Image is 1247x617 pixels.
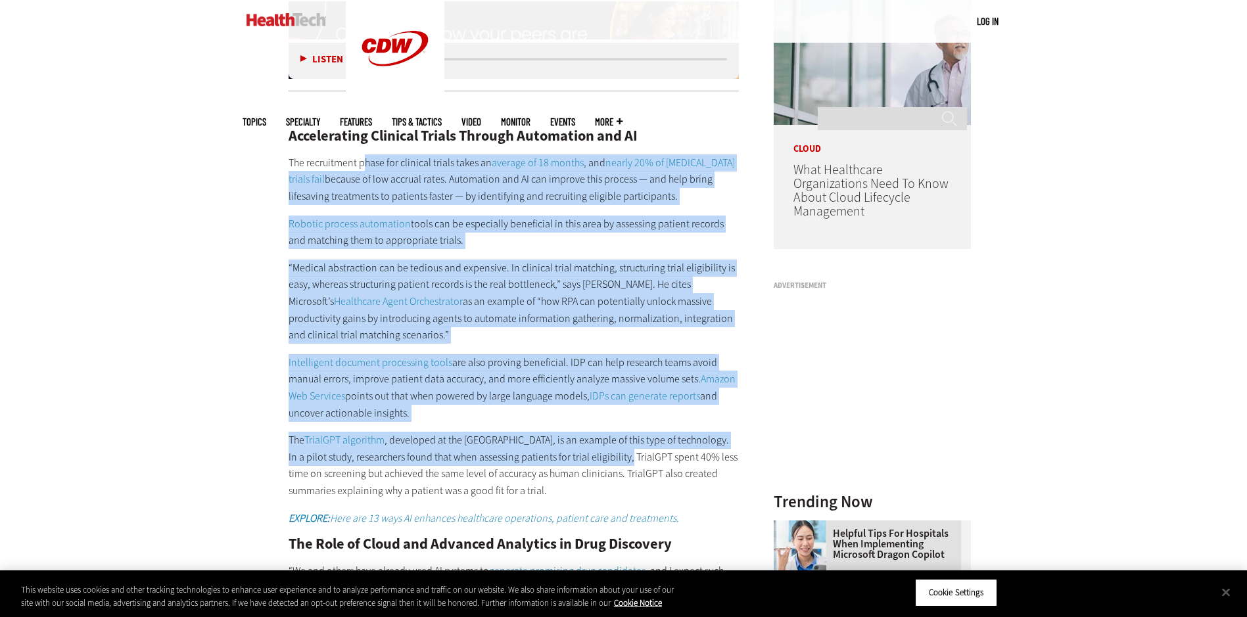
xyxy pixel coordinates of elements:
[289,154,740,205] p: The recruitment phase for clinical trials takes an , and because of low accrual rates. Automation...
[774,493,971,510] h3: Trending Now
[793,161,949,220] a: What Healthcare Organizations Need To Know About Cloud Lifecycle Management
[595,117,623,127] span: More
[774,520,833,531] a: Doctor using phone to dictate to tablet
[289,129,740,143] h2: Accelerating Clinical Trials Through Automation and AI
[289,355,452,369] a: Intelligent document processing tools
[977,15,999,27] a: Log in
[243,117,266,127] span: Topics
[1212,578,1240,606] button: Close
[489,564,646,578] a: generate promising drug candidates
[461,117,481,127] a: Video
[289,260,740,344] p: “Medical abstraction can be tedious and expensive. In clinical trial matching, structuring trial ...
[774,520,826,573] img: Doctor using phone to dictate to tablet
[346,87,444,101] a: CDW
[590,389,700,403] a: IDPs can generate reports
[977,14,999,28] div: User menu
[774,528,963,560] a: Helpful Tips for Hospitals When Implementing Microsoft Dragon Copilot
[774,282,971,289] h3: Advertisement
[304,433,385,447] a: TrialGPT algorithm
[774,125,971,154] p: Cloud
[289,511,679,525] em: Here are 13 ways AI enhances healthcare operations, patient care and treatments.
[774,294,971,459] iframe: advertisement
[289,354,740,421] p: are also proving beneficial. IDP can help research teams avoid manual errors, improve patient dat...
[614,597,662,608] a: More information about your privacy
[340,117,372,127] a: Features
[334,294,463,308] a: Healthcare Agent Orchestrator
[286,117,320,127] span: Specialty
[289,562,740,613] p: “We and others have already used AI systems to , and I expect such successes to rapidly accumulat...
[289,537,740,551] h2: The Role of Cloud and Advanced Analytics in Drug Discovery
[289,432,740,499] p: The , developed at the [GEOGRAPHIC_DATA], is an example of this type of technology. In a pilot st...
[492,156,584,170] a: average of 18 months
[915,579,997,606] button: Cookie Settings
[247,13,326,26] img: Home
[289,511,679,525] a: EXPLORE:Here are 13 ways AI enhances healthcare operations, patient care and treatments.
[289,511,330,525] strong: EXPLORE:
[501,117,530,127] a: MonITor
[550,117,575,127] a: Events
[289,216,740,249] p: tools can be especially beneficial in this area by assessing patient records and matching them to...
[21,583,686,609] div: This website uses cookies and other tracking technologies to enhance user experience and to analy...
[289,217,411,231] a: Robotic process automation
[392,117,442,127] a: Tips & Tactics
